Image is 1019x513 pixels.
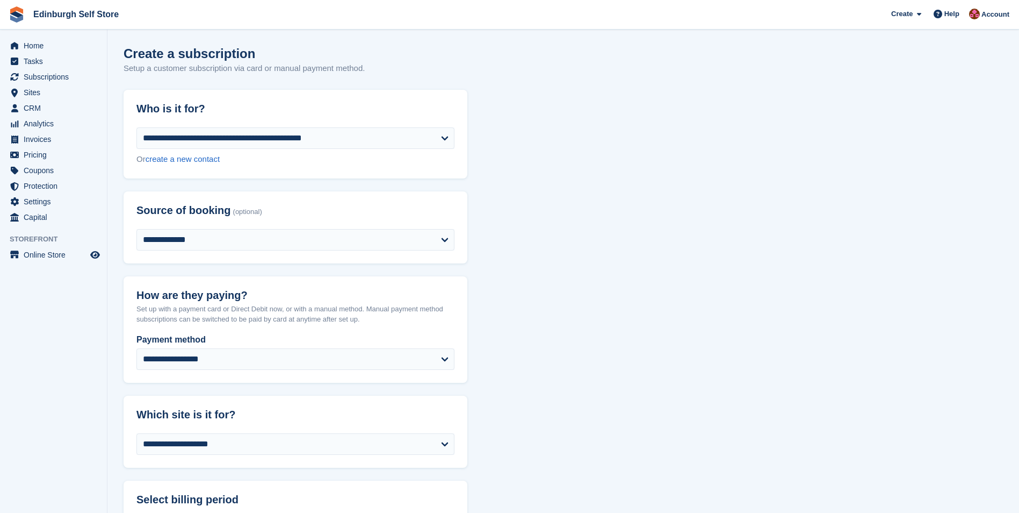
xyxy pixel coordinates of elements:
[24,85,88,100] span: Sites
[233,208,262,216] span: (optional)
[124,46,255,61] h1: Create a subscription
[5,85,102,100] a: menu
[5,38,102,53] a: menu
[5,116,102,131] a: menu
[5,179,102,194] a: menu
[146,154,220,163] a: create a new contact
[10,234,107,245] span: Storefront
[24,147,88,162] span: Pricing
[5,69,102,84] a: menu
[24,194,88,209] span: Settings
[24,247,88,262] span: Online Store
[5,147,102,162] a: menu
[136,289,454,302] h2: How are they paying?
[136,409,454,421] h2: Which site is it for?
[5,210,102,225] a: menu
[5,194,102,209] a: menu
[891,9,913,19] span: Create
[136,494,454,506] h2: Select billing period
[969,9,980,19] img: Lucy Michalec
[89,248,102,261] a: Preview store
[981,9,1009,20] span: Account
[5,54,102,69] a: menu
[29,5,123,23] a: Edinburgh Self Store
[24,101,88,116] span: CRM
[24,132,88,147] span: Invoices
[136,333,454,346] label: Payment method
[136,103,454,115] h2: Who is it for?
[136,304,454,325] p: Set up with a payment card or Direct Debit now, or with a manual method. Manual payment method su...
[124,62,365,75] p: Setup a customer subscription via card or manual payment method.
[24,69,88,84] span: Subscriptions
[5,163,102,178] a: menu
[24,54,88,69] span: Tasks
[24,116,88,131] span: Analytics
[136,153,454,166] div: Or
[24,38,88,53] span: Home
[944,9,959,19] span: Help
[24,210,88,225] span: Capital
[24,179,88,194] span: Protection
[5,247,102,262] a: menu
[136,204,231,217] span: Source of booking
[5,132,102,147] a: menu
[9,6,25,23] img: stora-icon-8386f47178a22dfd0bd8f6a31ec36ba5ce8667c1dd55bd0f319d3a0aa187defe.svg
[5,101,102,116] a: menu
[24,163,88,178] span: Coupons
